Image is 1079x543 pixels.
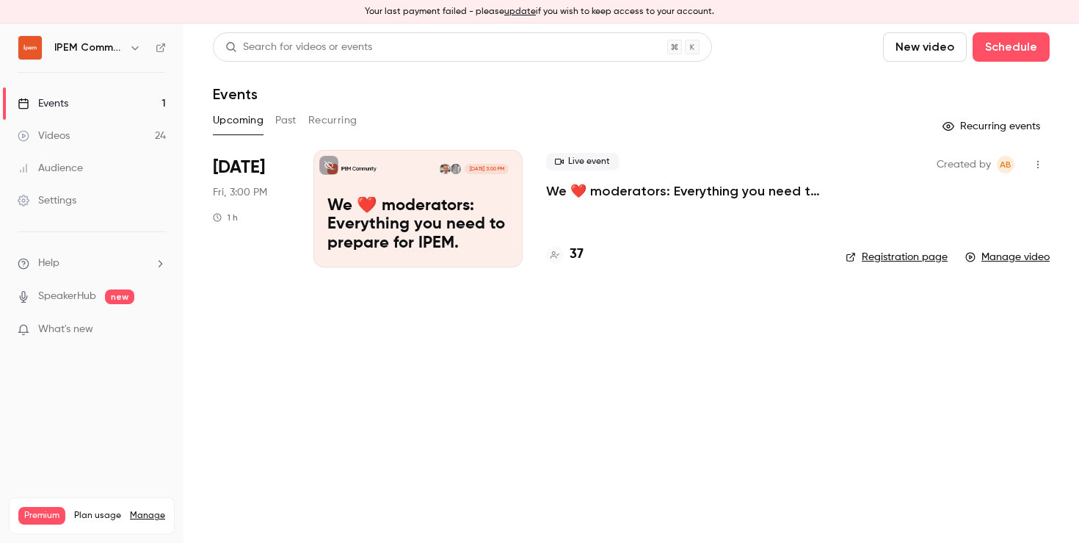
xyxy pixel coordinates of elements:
[365,5,714,18] p: Your last payment failed - please if you wish to keep access to your account.
[451,164,461,174] img: Ash Barry
[18,129,70,143] div: Videos
[973,32,1050,62] button: Schedule
[327,197,509,253] p: We ❤️ moderators: Everything you need to prepare for IPEM.
[546,153,619,170] span: Live event
[213,109,264,132] button: Upcoming
[18,36,42,60] img: IPEM Community
[275,109,297,132] button: Past
[213,85,258,103] h1: Events
[440,164,450,174] img: Matt Robinson
[18,96,68,111] div: Events
[546,182,822,200] a: We ❤️ moderators: Everything you need to prepare for IPEM.
[570,245,584,265] h4: 37
[213,150,290,267] div: Aug 29 Fri, 12:00 PM (Europe/London)
[18,256,166,271] li: help-dropdown-opener
[18,507,65,525] span: Premium
[308,109,357,132] button: Recurring
[313,150,523,267] a: We ❤️ moderators: Everything you need to prepare for IPEM.IPEM CommunityAsh BarryMatt Robinson[DA...
[937,156,991,173] span: Created by
[1000,156,1011,173] span: AB
[213,212,238,223] div: 1 h
[965,250,1050,265] a: Manage video
[18,161,83,176] div: Audience
[105,290,134,304] span: new
[225,40,372,55] div: Search for videos or events
[465,164,508,174] span: [DATE] 3:00 PM
[341,165,377,173] p: IPEM Community
[936,115,1050,138] button: Recurring events
[18,193,76,208] div: Settings
[846,250,948,265] a: Registration page
[213,156,265,179] span: [DATE]
[546,245,584,265] a: 37
[997,156,1014,173] span: Ashling Barry
[504,5,536,18] button: update
[213,185,267,200] span: Fri, 3:00 PM
[130,510,165,522] a: Manage
[38,256,59,271] span: Help
[883,32,967,62] button: New video
[148,323,166,337] iframe: Noticeable Trigger
[38,322,93,337] span: What's new
[38,289,96,304] a: SpeakerHub
[74,510,121,522] span: Plan usage
[54,40,123,55] h6: IPEM Community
